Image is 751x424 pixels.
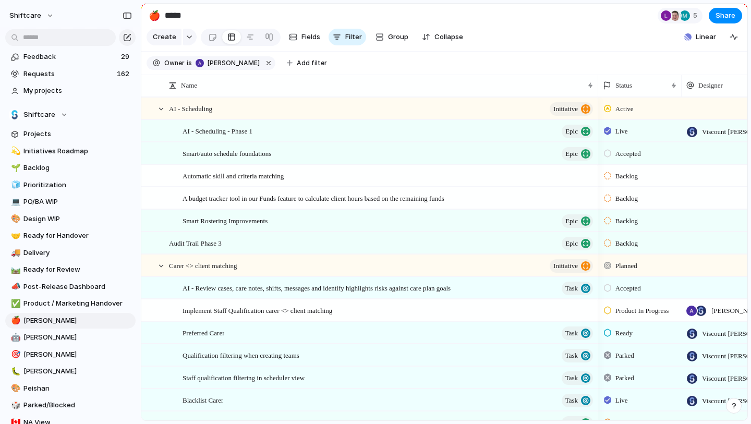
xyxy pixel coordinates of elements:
[565,281,578,296] span: Task
[5,177,136,193] a: 🧊Prioritization
[23,214,132,224] span: Design WIP
[5,66,136,82] a: Requests162
[11,314,18,326] div: 🍎
[164,58,185,68] span: Owner
[183,371,305,383] span: Staff qualification filtering in scheduler view
[5,313,136,329] div: 🍎[PERSON_NAME]
[565,214,578,228] span: Epic
[11,145,18,157] div: 💫
[149,8,160,22] div: 🍎
[562,237,593,250] button: Epic
[193,57,262,69] button: [PERSON_NAME]
[698,80,723,91] span: Designer
[5,397,136,413] a: 🎲Parked/Blocked
[5,279,136,295] a: 📣Post-Release Dashboard
[23,248,132,258] span: Delivery
[169,259,237,271] span: Carer <> client matching
[183,147,271,159] span: Smart/auto schedule foundations
[615,350,634,361] span: Parked
[370,29,414,45] button: Group
[9,146,20,156] button: 💫
[5,228,136,244] a: 🤝Ready for Handover
[615,216,638,226] span: Backlog
[9,214,20,224] button: 🎨
[11,162,18,174] div: 🌱
[693,10,700,21] span: 5
[615,193,638,204] span: Backlog
[11,366,18,378] div: 🐛
[23,163,132,173] span: Backlog
[187,58,192,68] span: is
[5,143,136,159] a: 💫Initiatives Roadmap
[615,80,632,91] span: Status
[9,180,20,190] button: 🧊
[615,283,641,294] span: Accepted
[11,264,18,276] div: 🛤️
[550,259,593,273] button: initiative
[23,366,132,377] span: [PERSON_NAME]
[9,248,20,258] button: 🚚
[23,180,132,190] span: Prioritization
[9,349,20,360] button: 🎯
[615,104,634,114] span: Active
[11,332,18,344] div: 🤖
[5,7,59,24] button: shiftcare
[5,347,136,362] a: 🎯[PERSON_NAME]
[565,147,578,161] span: Epic
[23,110,55,120] span: Shiftcare
[615,373,634,383] span: Parked
[117,69,131,79] span: 162
[680,29,720,45] button: Linear
[562,326,593,340] button: Task
[5,364,136,379] a: 🐛[PERSON_NAME]
[5,194,136,210] a: 💻PO/BA WIP
[709,8,742,23] button: Share
[615,395,628,406] span: Live
[562,394,593,407] button: Task
[183,304,332,316] span: Implement Staff Qualification carer <> client matching
[562,214,593,228] button: Epic
[183,326,224,338] span: Preferred Carer
[23,282,132,292] span: Post-Release Dashboard
[5,107,136,123] button: Shiftcare
[716,10,735,21] span: Share
[5,49,136,65] a: Feedback29
[23,86,132,96] span: My projects
[11,230,18,242] div: 🤝
[562,371,593,385] button: Task
[5,160,136,176] a: 🌱Backlog
[329,29,366,45] button: Filter
[5,211,136,227] a: 🎨Design WIP
[23,69,114,79] span: Requests
[565,348,578,363] span: Task
[615,328,633,338] span: Ready
[11,382,18,394] div: 🎨
[5,245,136,261] div: 🚚Delivery
[9,383,20,394] button: 🎨
[5,296,136,311] a: ✅Product / Marketing Handover
[696,32,716,42] span: Linear
[23,316,132,326] span: [PERSON_NAME]
[23,400,132,410] span: Parked/Blocked
[565,236,578,251] span: Epic
[615,238,638,249] span: Backlog
[562,125,593,138] button: Epic
[388,32,408,42] span: Group
[9,10,41,21] span: shiftcare
[562,349,593,362] button: Task
[345,32,362,42] span: Filter
[9,316,20,326] button: 🍎
[11,399,18,411] div: 🎲
[9,231,20,241] button: 🤝
[9,282,20,292] button: 📣
[183,214,268,226] span: Smart Rostering Improvements
[23,349,132,360] span: [PERSON_NAME]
